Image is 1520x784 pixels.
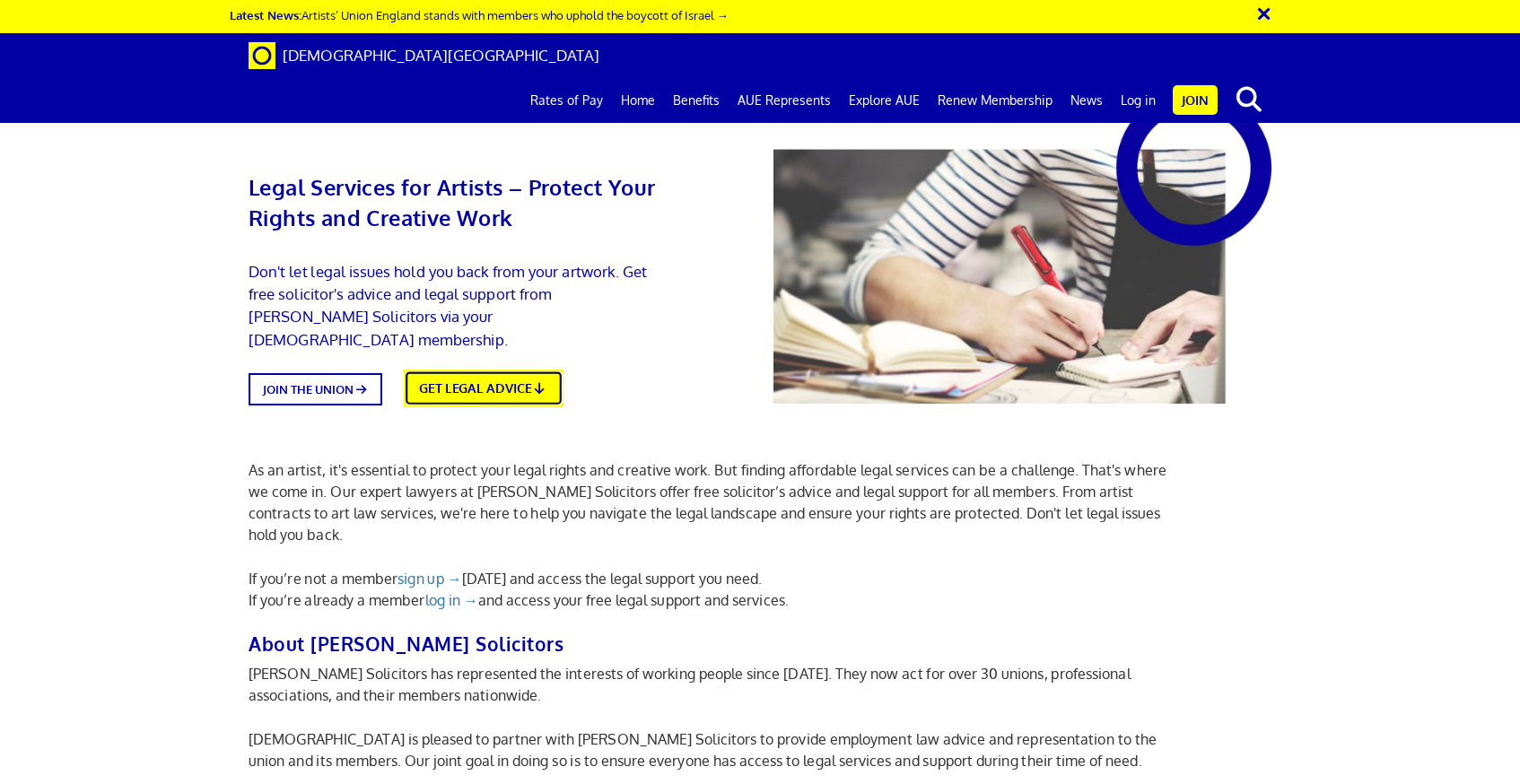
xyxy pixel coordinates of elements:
[1221,81,1276,118] button: search
[283,46,599,65] span: [DEMOGRAPHIC_DATA][GEOGRAPHIC_DATA]
[404,370,563,405] a: GET LEGAL ADVICE
[249,144,660,233] h1: Legal Services for Artists – Protect Your Rights and Creative Work
[840,78,929,123] a: Explore AUE
[397,570,461,588] a: sign up →
[249,568,1186,611] p: If you’re not a member [DATE] and access the legal support you need. If you’re already a member a...
[249,632,563,656] b: About [PERSON_NAME] Solicitors
[249,373,382,406] a: JOIN THE UNION
[664,78,729,123] a: Benefits
[249,260,660,351] p: Don't let legal issues hold you back from your artwork. Get free solicitor's advice and legal sup...
[521,78,612,123] a: Rates of Pay
[425,591,478,609] a: log in →
[1173,85,1218,115] a: Join
[230,7,301,22] strong: Latest News:
[729,78,840,123] a: AUE Represents
[1112,78,1165,123] a: Log in
[249,728,1186,771] p: [DEMOGRAPHIC_DATA] is pleased to partner with [PERSON_NAME] Solicitors to provide employment law ...
[1061,78,1112,123] a: News
[235,33,613,78] a: Brand [DEMOGRAPHIC_DATA][GEOGRAPHIC_DATA]
[612,78,664,123] a: Home
[929,78,1061,123] a: Renew Membership
[249,459,1186,545] p: As an artist, it's essential to protect your legal rights and creative work. But finding affordab...
[249,663,1186,706] p: [PERSON_NAME] Solicitors has represented the interests of working people since [DATE]. They now a...
[230,7,729,22] a: Latest News:Artists’ Union England stands with members who uphold the boycott of Israel →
